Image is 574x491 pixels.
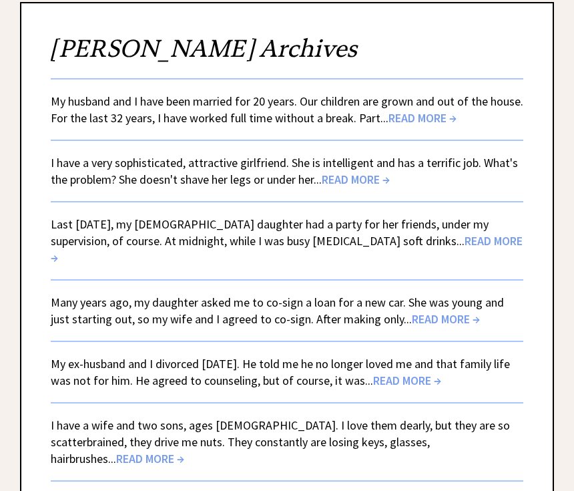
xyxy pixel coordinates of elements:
[51,418,510,466] a: I have a wife and two sons, ages [DEMOGRAPHIC_DATA]. I love them dearly, but they are so scatterb...
[51,155,518,187] a: I have a very sophisticated, attractive girlfriend. She is intelligent and has a terrific job. Wh...
[412,311,480,327] span: READ MORE →
[388,110,457,126] span: READ MORE →
[51,295,504,327] a: Many years ago, my daughter asked me to co-sign a loan for a new car. She was young and just star...
[51,33,523,78] h2: [PERSON_NAME] Archives
[51,356,510,388] a: My ex-husband and I divorced [DATE]. He told me he no longer loved me and that family life was no...
[373,373,441,388] span: READ MORE →
[322,172,390,187] span: READ MORE →
[51,216,523,265] a: Last [DATE], my [DEMOGRAPHIC_DATA] daughter had a party for her friends, under my supervision, of...
[51,94,523,126] a: My husband and I have been married for 20 years. Our children are grown and out of the house. For...
[116,451,184,466] span: READ MORE →
[51,233,523,265] span: READ MORE →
